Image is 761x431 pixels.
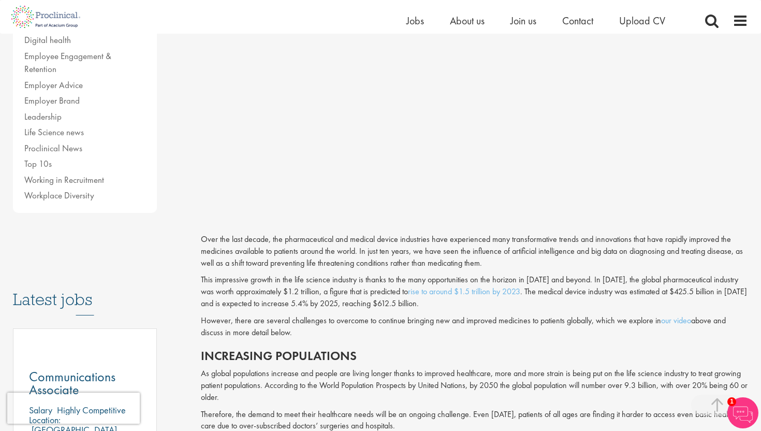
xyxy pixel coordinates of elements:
a: Proclinical News [24,142,82,154]
a: Top 10s [24,158,52,169]
h2: Increasing populations [201,349,749,363]
p: However, there are several challenges to overcome to continue bringing new and improved medicines... [201,315,749,339]
p: As global populations increase and people are living longer thanks to improved healthcare, more a... [201,368,749,404]
p: This impressive growth in the life science industry is thanks to the many opportunities on the ho... [201,274,749,310]
p: Over the last decade, the pharmaceutical and medical device industries have experienced many tran... [201,234,749,269]
a: Upload CV [619,14,665,27]
a: Workplace Diversity [24,190,94,201]
a: Working in Recruitment [24,174,104,185]
a: rise to around $1.5 trillion by 2023 [408,286,520,297]
iframe: reCAPTCHA [7,393,140,424]
a: Life Science news [24,126,84,138]
a: Jobs [406,14,424,27]
a: Communications Associate [29,370,141,396]
img: Chatbot [727,397,758,428]
a: Employer Advice [24,79,83,91]
a: Employee Engagement & Retention [24,50,111,75]
a: Contact [562,14,593,27]
a: our video [661,315,691,326]
span: 1 [727,397,736,406]
h3: Latest jobs [13,265,157,315]
a: Leadership [24,111,62,122]
a: About us [450,14,485,27]
a: Employer Brand [24,95,80,106]
span: Communications Associate [29,368,115,398]
a: Digital health [24,34,71,46]
a: Join us [510,14,536,27]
